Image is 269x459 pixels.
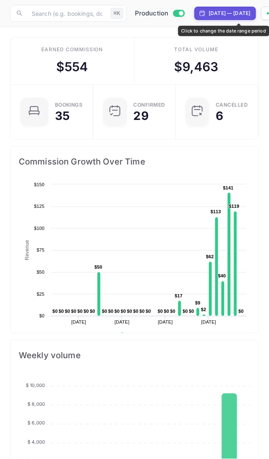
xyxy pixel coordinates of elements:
div: Bookings [55,102,83,107]
text: $0 [90,309,95,314]
div: Total volume [174,46,219,53]
text: $0 [52,309,58,314]
div: ⌘K [111,8,123,19]
text: $40 [218,274,226,279]
span: Commission Growth Over Time [19,155,250,168]
text: $0 [39,314,45,319]
div: Earned commission [41,46,103,53]
text: $119 [229,204,239,209]
text: $0 [65,309,70,314]
tspan: $ 8,000 [27,402,45,407]
text: $25 [37,292,45,297]
text: $0 [133,309,139,314]
text: [DATE] [158,320,173,325]
text: $0 [139,309,145,314]
text: $141 [223,185,234,190]
text: $0 [102,309,107,314]
div: Switch to Sandbox mode [132,9,188,18]
span: Production [135,9,169,18]
div: CANCELLED [216,102,248,107]
text: Revenue [24,240,30,260]
div: $ 9,463 [174,57,219,76]
div: Click to change the date range period [194,7,256,20]
text: Revenue [128,333,149,339]
text: $0 [239,309,244,314]
text: $0 [170,309,176,314]
span: Weekly volume [19,349,250,362]
text: $0 [121,309,126,314]
div: $ 554 [56,57,88,76]
text: $0 [189,309,194,314]
text: $62 [206,254,214,259]
text: $0 [164,309,169,314]
text: $0 [59,309,64,314]
tspan: $ 6,000 [27,421,45,427]
div: 35 [55,110,70,122]
text: $75 [37,248,45,253]
input: Search (e.g. bookings, documentation) [27,5,107,22]
text: $9 [195,301,201,306]
tspan: $ 10,000 [26,383,45,389]
text: $125 [34,204,45,209]
text: $0 [77,309,83,314]
text: $0 [127,309,132,314]
text: $0 [71,309,77,314]
text: $0 [158,309,163,314]
text: $0 [108,309,114,314]
text: $17 [175,294,183,299]
text: $0 [84,309,89,314]
text: $50 [95,265,102,270]
text: $0 [183,309,188,314]
text: $0 [115,309,120,314]
text: $0 [146,309,151,314]
text: $113 [211,210,221,215]
text: $50 [37,270,45,275]
div: 6 [216,110,223,122]
tspan: $ 4,000 [27,439,45,445]
text: $2 [201,307,207,312]
text: [DATE] [71,320,86,325]
text: $100 [34,226,45,231]
text: [DATE] [115,320,130,325]
div: [DATE] — [DATE] [209,10,251,17]
div: 29 [134,110,149,122]
text: $150 [34,182,45,187]
text: [DATE] [202,320,217,325]
div: Confirmed [134,102,166,107]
